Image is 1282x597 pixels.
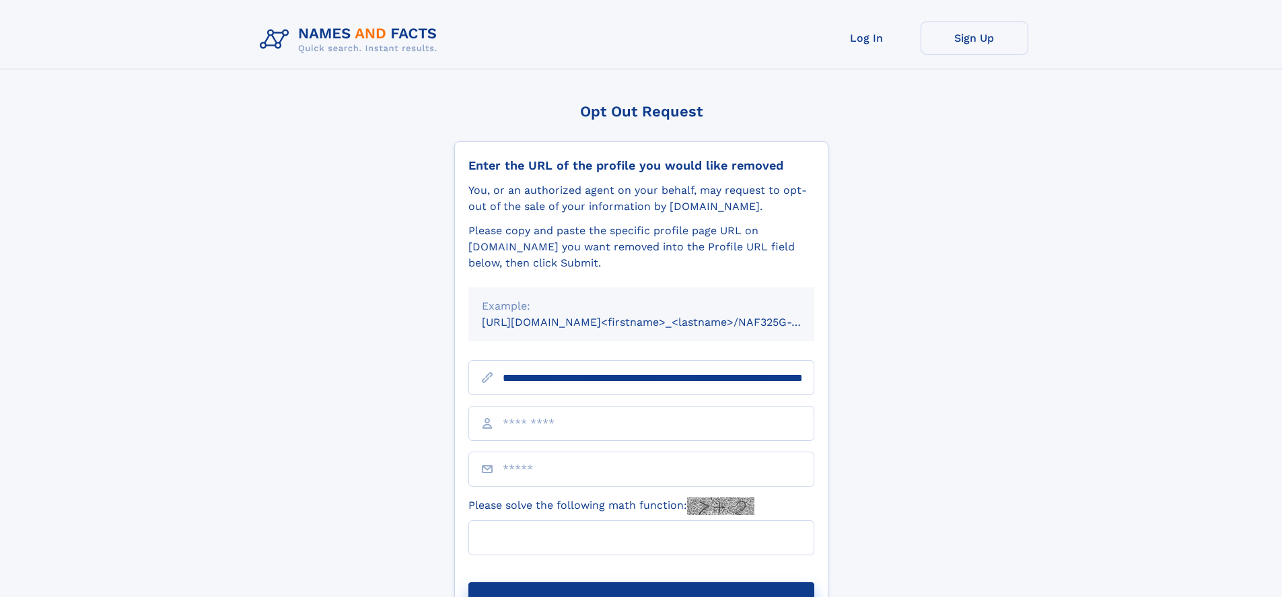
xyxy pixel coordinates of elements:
[454,103,828,120] div: Opt Out Request
[482,316,840,328] small: [URL][DOMAIN_NAME]<firstname>_<lastname>/NAF325G-xxxxxxxx
[813,22,921,55] a: Log In
[468,182,814,215] div: You, or an authorized agent on your behalf, may request to opt-out of the sale of your informatio...
[468,497,754,515] label: Please solve the following math function:
[468,158,814,173] div: Enter the URL of the profile you would like removed
[482,298,801,314] div: Example:
[254,22,448,58] img: Logo Names and Facts
[468,223,814,271] div: Please copy and paste the specific profile page URL on [DOMAIN_NAME] you want removed into the Pr...
[921,22,1028,55] a: Sign Up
